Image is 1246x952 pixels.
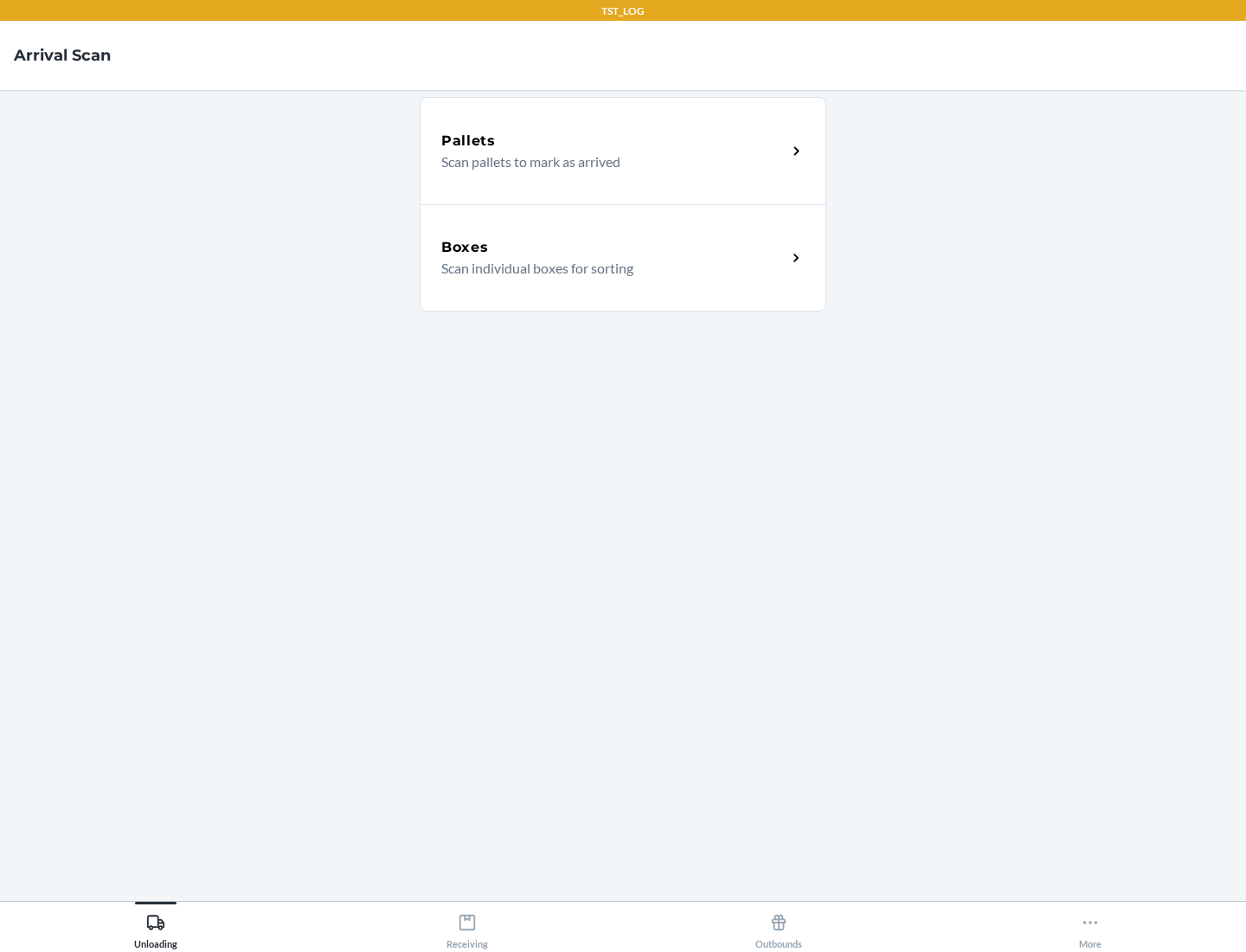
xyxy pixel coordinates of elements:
div: Unloading [134,906,177,949]
div: Outbounds [755,906,802,949]
h5: Boxes [441,237,489,258]
p: TST_LOG [601,3,645,19]
h5: Pallets [441,131,496,151]
div: Receiving [446,906,488,949]
a: PalletsScan pallets to mark as arrived [420,97,826,204]
p: Scan pallets to mark as arrived [441,151,773,172]
div: More [1079,906,1101,949]
button: Receiving [311,902,623,949]
h4: Arrival Scan [14,44,111,67]
button: Outbounds [623,902,934,949]
button: More [934,902,1246,949]
p: Scan individual boxes for sorting [441,258,773,279]
a: BoxesScan individual boxes for sorting [420,204,826,312]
